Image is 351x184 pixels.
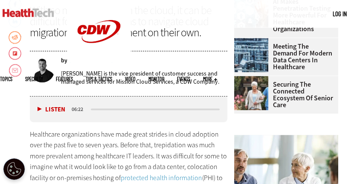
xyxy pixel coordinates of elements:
[125,76,136,82] a: Video
[177,76,190,82] a: Events
[234,76,268,110] img: nurse walks with senior woman through a garden
[86,76,112,82] a: Tips & Tactics
[30,96,227,122] div: media player
[25,76,43,82] span: Specialty
[38,106,65,113] button: Listen
[234,81,333,108] a: Securing the Connected Ecosystem of Senior Care
[148,76,164,82] a: MonITor
[333,9,347,18] div: User menu
[56,76,73,82] a: Features
[3,158,25,180] div: Cookie Settings
[203,76,217,82] span: More
[234,43,333,70] a: Meeting the Demand for Modern Data Centers in Healthcare
[67,56,131,65] a: CDW
[333,10,347,18] a: Log in
[3,158,25,180] button: Open Preferences
[3,9,54,17] img: Home
[121,173,202,182] a: protected health information
[234,76,273,83] a: nurse walks with senior woman through a garden
[70,105,90,113] div: duration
